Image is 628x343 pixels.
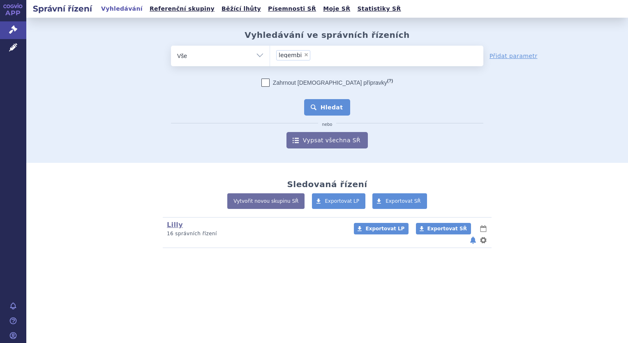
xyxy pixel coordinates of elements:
span: Exportovat LP [365,226,404,232]
a: Přidat parametr [489,52,538,60]
span: Exportovat SŘ [427,226,467,232]
a: Vypsat všechna SŘ [286,132,368,148]
i: nebo [318,122,337,127]
button: lhůty [479,224,487,234]
a: Exportovat SŘ [372,193,427,209]
button: Hledat [304,99,351,116]
a: Lilly [167,221,183,229]
h2: Vyhledávání ve správních řízeních [245,30,410,40]
a: Exportovat LP [312,193,366,209]
span: leqembi [279,52,302,58]
span: Exportovat SŘ [386,198,421,204]
label: Zahrnout [DEMOGRAPHIC_DATA] přípravky [261,79,393,87]
a: Vytvořit novou skupinu SŘ [227,193,305,209]
span: Exportovat LP [325,198,360,204]
a: Exportovat LP [354,223,409,234]
span: × [304,52,309,57]
a: Běžící lhůty [219,3,263,14]
a: Referenční skupiny [147,3,217,14]
h2: Sledovaná řízení [287,179,367,189]
a: Písemnosti SŘ [266,3,319,14]
a: Moje SŘ [321,3,353,14]
a: Vyhledávání [99,3,145,14]
abbr: (?) [387,78,393,83]
button: notifikace [469,235,477,245]
h2: Správní řízení [26,3,99,14]
input: leqembi [313,50,347,60]
p: 16 správních řízení [167,230,343,237]
a: Exportovat SŘ [416,223,471,234]
button: nastavení [479,235,487,245]
a: Statistiky SŘ [355,3,403,14]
